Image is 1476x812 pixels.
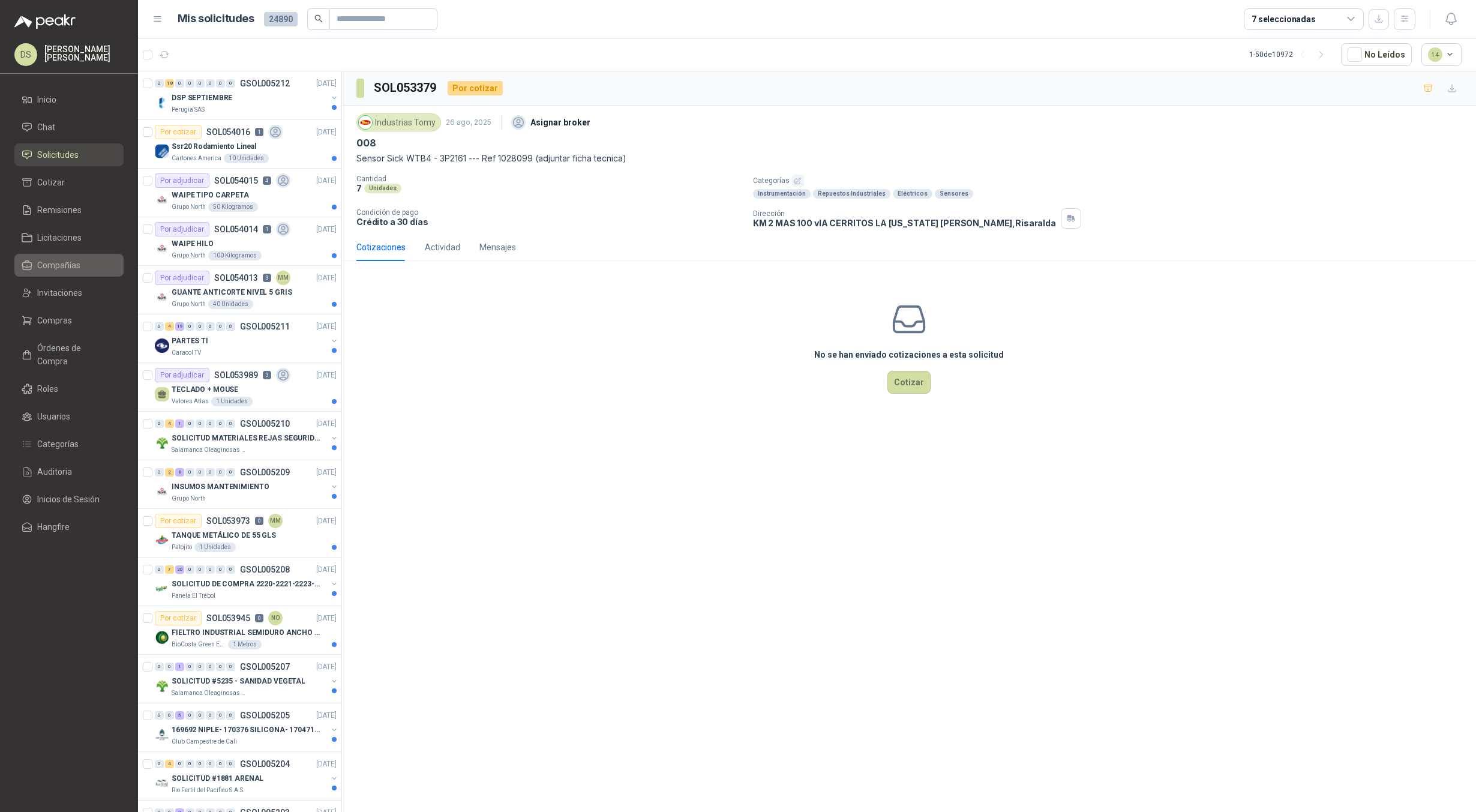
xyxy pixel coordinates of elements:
div: Por adjudicar [155,173,209,188]
div: MM [276,271,290,285]
div: 0 [226,663,235,671]
div: 18 [165,79,174,88]
div: 40 Unidades [208,299,253,309]
a: Inicios de Sesión [14,488,124,511]
button: Cotizar [887,371,931,394]
p: GSOL005208 [240,565,290,574]
p: [DATE] [316,710,337,721]
a: Por cotizarSOL0539730MM[DATE] Company LogoTANQUE METÁLICO DE 55 GLSPatojito1 Unidades [138,509,341,558]
span: Hangfire [37,520,70,534]
p: 1 [255,128,263,136]
a: 0 4 0 0 0 0 0 0 GSOL005204[DATE] Company LogoSOLICITUD #1881 ARENALRio Fertil del Pacífico S.A.S. [155,757,339,795]
div: MM [268,514,283,528]
img: Company Logo [155,95,169,110]
div: 100 Kilogramos [208,251,262,260]
div: 0 [216,663,225,671]
p: SOLICITUD MATERIALES REJAS SEGURIDAD - OFICINA [172,433,321,444]
p: FIELTRO INDUSTRIAL SEMIDURO ANCHO 25 MM [172,627,321,639]
span: Compañías [37,259,80,272]
p: [DATE] [316,175,337,187]
div: 0 [206,468,215,477]
button: 14 [1421,43,1462,66]
div: 0 [175,79,184,88]
p: Rio Fertil del Pacífico S.A.S. [172,786,245,795]
div: 0 [216,420,225,428]
span: Compras [37,314,72,327]
div: 0 [216,760,225,768]
p: SOL053973 [206,517,250,525]
div: Por cotizar [448,81,503,95]
div: 0 [196,760,205,768]
p: GSOL005205 [240,711,290,720]
div: Mensajes [479,241,516,254]
a: 0 0 5 0 0 0 0 0 GSOL005205[DATE] Company Logo169692 NIPLE- 170376 SILICONA- 170471 VALVULA REGClu... [155,708,339,747]
span: Remisiones [37,203,82,217]
p: [DATE] [316,127,337,138]
p: Club Campestre de Cali [172,737,237,747]
p: Grupo North [172,251,206,260]
span: Chat [37,121,55,134]
p: GSOL005209 [240,468,290,477]
a: Por cotizarSOL0540161[DATE] Company LogoSsr20 Rodamiento LinealCartones America10 Unidades [138,120,341,169]
p: TECLADO + MOUSE [172,384,238,395]
div: Por cotizar [155,514,202,528]
div: 0 [196,420,205,428]
p: 3 [263,371,271,379]
p: Sensor Sick WTB4 - 3P2161 --- Ref 1028099 (adjuntar ficha tecnica) [356,152,1462,165]
p: SOLICITUD DE COMPRA 2220-2221-2223-2224 [172,579,321,590]
div: 0 [226,565,235,574]
div: 0 [155,663,164,671]
div: Cotizaciones [356,241,406,254]
a: Categorías [14,433,124,456]
p: 26 ago, 2025 [446,117,491,128]
a: 0 0 1 0 0 0 0 0 GSOL005207[DATE] Company LogoSOLICITUD #5235 - SANIDAD VEGETALSalamanca Oleaginos... [155,660,339,698]
p: Asignar broker [530,116,590,129]
h3: No se han enviado cotizaciones a esta solicitud [814,348,1004,361]
p: Salamanca Oleaginosas SAS [172,445,247,455]
p: [DATE] [316,224,337,235]
a: Usuarios [14,405,124,428]
p: 0 [255,614,263,622]
p: 0 [255,517,263,525]
div: 7 seleccionadas [1252,13,1316,26]
p: [DATE] [316,759,337,770]
a: Solicitudes [14,143,124,166]
div: 4 [165,760,174,768]
div: 19 [175,322,184,331]
span: search [314,14,323,23]
a: 0 2 8 0 0 0 0 0 GSOL005209[DATE] Company LogoINSUMOS MANTENIMIENTOGrupo North [155,465,339,504]
a: Compras [14,309,124,332]
div: 0 [216,565,225,574]
button: No Leídos [1341,43,1412,66]
p: [PERSON_NAME] [PERSON_NAME] [44,45,124,62]
span: Inicios de Sesión [37,493,100,506]
p: Perugia SAS [172,105,205,115]
span: Roles [37,382,58,395]
p: Categorías [753,175,1471,187]
a: Cotizar [14,171,124,194]
p: Panela El Trébol [172,591,215,601]
div: 0 [206,711,215,720]
div: 0 [175,760,184,768]
p: SOL054015 [214,176,258,185]
p: WAIPE HILO [172,238,214,250]
img: Company Logo [155,290,169,304]
p: GSOL005211 [240,322,290,331]
p: [DATE] [316,661,337,673]
span: Cotizar [37,176,65,189]
p: DSP SEPTIEMBRE [172,92,232,104]
p: Patojito [172,543,192,552]
div: 0 [216,322,225,331]
p: BioCosta Green Energy S.A.S [172,640,226,649]
div: 1 - 50 de 10972 [1249,45,1331,64]
a: Compañías [14,254,124,277]
p: Valores Atlas [172,397,209,406]
div: 0 [226,79,235,88]
p: [DATE] [316,321,337,332]
img: Company Logo [155,241,169,256]
img: Company Logo [155,776,169,790]
div: 0 [206,565,215,574]
a: Por adjudicarSOL0540133MM[DATE] Company LogoGUANTE ANTICORTE NIVEL 5 GRISGrupo North40 Unidades [138,266,341,314]
p: SOL054016 [206,128,250,136]
a: 0 18 0 0 0 0 0 0 GSOL005212[DATE] Company LogoDSP SEPTIEMBREPerugia SAS [155,76,339,115]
